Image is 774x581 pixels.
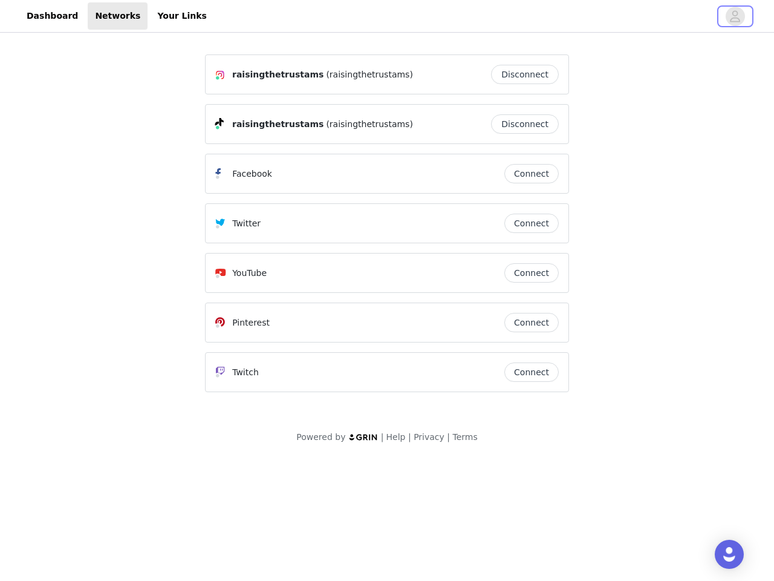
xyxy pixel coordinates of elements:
[215,70,225,80] img: Instagram Icon
[326,118,412,131] span: (raisingthetrustams)
[348,433,379,441] img: logo
[19,2,85,30] a: Dashboard
[504,313,559,332] button: Connect
[232,366,259,379] p: Twitch
[232,168,272,180] p: Facebook
[715,540,744,569] div: Open Intercom Messenger
[491,114,559,134] button: Disconnect
[408,432,411,442] span: |
[447,432,450,442] span: |
[491,65,559,84] button: Disconnect
[296,432,345,442] span: Powered by
[232,68,324,81] span: raisingthetrustams
[232,118,324,131] span: raisingthetrustams
[88,2,148,30] a: Networks
[729,7,741,26] div: avatar
[504,263,559,283] button: Connect
[381,432,384,442] span: |
[232,317,270,329] p: Pinterest
[414,432,444,442] a: Privacy
[452,432,477,442] a: Terms
[504,214,559,233] button: Connect
[504,363,559,382] button: Connect
[326,68,412,81] span: (raisingthetrustams)
[504,164,559,183] button: Connect
[386,432,406,442] a: Help
[150,2,214,30] a: Your Links
[232,217,261,230] p: Twitter
[232,267,267,280] p: YouTube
